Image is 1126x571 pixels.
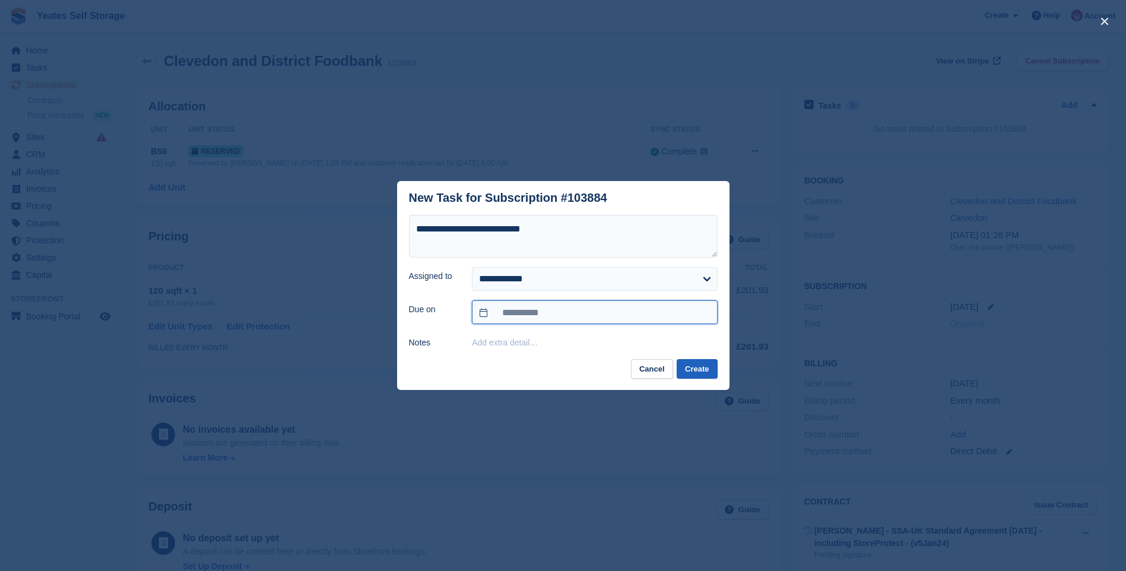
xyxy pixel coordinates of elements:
[677,359,717,379] button: Create
[409,303,458,316] label: Due on
[409,270,458,283] label: Assigned to
[409,191,607,205] div: New Task for Subscription #103884
[631,359,673,379] button: Cancel
[1095,12,1114,31] button: close
[409,337,458,349] label: Notes
[472,338,538,347] button: Add extra detail…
